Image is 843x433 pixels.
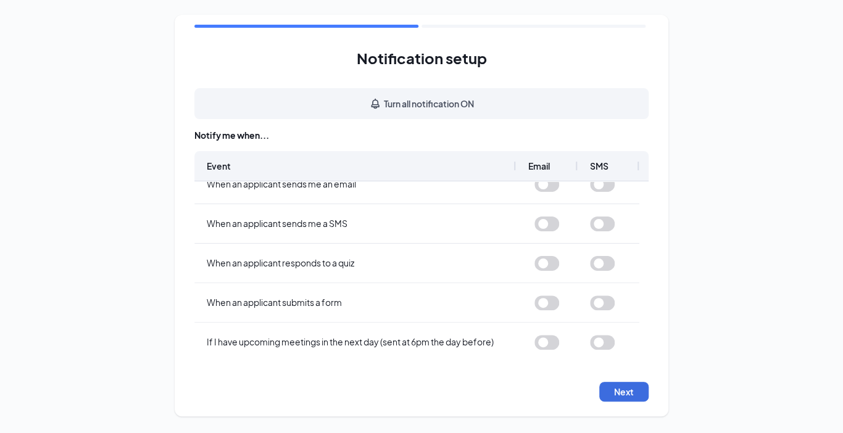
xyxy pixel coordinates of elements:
span: Event [207,160,231,171]
button: Next [599,382,649,402]
button: Turn all notification ONBell [194,88,649,119]
span: SMS [590,160,608,171]
span: When an applicant sends me a SMS [207,218,347,229]
span: When an applicant responds to a quiz [207,257,354,268]
h1: Notification setup [357,47,487,68]
div: Notify me when... [194,129,649,141]
span: Email [528,160,550,171]
span: When an applicant submits a form [207,297,342,308]
svg: Bell [369,97,381,110]
span: When an applicant sends me an email [207,178,356,189]
span: If I have upcoming meetings in the next day (sent at 6pm the day before) [207,336,494,347]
